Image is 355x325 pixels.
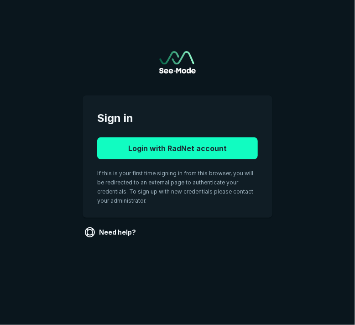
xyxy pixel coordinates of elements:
img: See-Mode Logo [159,51,196,73]
span: If this is your first time signing in from this browser, you will be redirected to an external pa... [97,170,253,204]
button: Login with RadNet account [97,137,258,159]
a: Go to sign in [159,51,196,73]
span: Sign in [97,110,258,126]
a: Need help? [83,225,140,240]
